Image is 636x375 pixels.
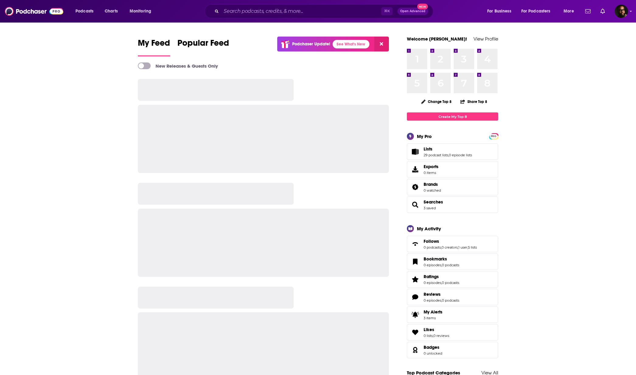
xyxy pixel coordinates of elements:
a: Show notifications dropdown [598,6,607,16]
span: Likes [424,327,434,332]
span: Follows [407,236,498,252]
span: Bookmarks [424,256,447,262]
a: 0 lists [424,334,433,338]
button: open menu [71,6,101,16]
span: Brands [407,179,498,195]
button: open menu [559,6,582,16]
a: 0 podcasts [442,281,459,285]
a: 5 lists [468,245,477,249]
a: Lists [424,146,472,152]
a: 0 watched [424,188,441,193]
a: Follows [409,240,421,248]
span: Lists [407,143,498,160]
a: My Feed [138,38,170,56]
a: My Alerts [407,306,498,323]
div: My Activity [417,226,441,232]
button: open menu [517,6,559,16]
a: 3 saved [424,206,436,210]
span: Podcasts [75,7,93,16]
span: Likes [407,324,498,341]
button: Change Top 8 [418,98,455,105]
img: Podchaser - Follow, Share and Rate Podcasts [5,5,63,17]
a: 29 podcast lists [424,153,448,157]
a: Bookmarks [424,256,459,262]
a: 0 podcasts [442,298,459,302]
span: Exports [424,164,439,169]
button: Share Top 8 [460,96,487,108]
span: , [448,153,449,157]
a: 0 episodes [424,281,441,285]
a: Brands [409,183,421,191]
a: Lists [409,147,421,156]
a: 0 podcasts [424,245,441,249]
a: Badges [424,345,442,350]
a: 0 episodes [424,298,441,302]
a: Searches [424,199,443,205]
span: Follows [424,239,439,244]
a: Ratings [424,274,459,279]
span: 0 items [424,171,439,175]
span: ⌘ K [381,7,393,15]
a: 0 unlocked [424,351,442,356]
a: Likes [409,328,421,337]
a: Welcome [PERSON_NAME]! [407,36,467,42]
span: Ratings [407,271,498,288]
span: Brands [424,182,438,187]
a: Charts [101,6,121,16]
a: 0 podcasts [442,263,459,267]
a: 0 episodes [424,263,441,267]
a: Badges [409,346,421,354]
div: My Pro [417,133,432,139]
a: Ratings [409,275,421,284]
span: For Business [487,7,511,16]
span: Searches [407,196,498,213]
span: Popular Feed [177,38,229,52]
span: , [441,263,442,267]
span: My Alerts [424,309,442,315]
a: See What's New [333,40,369,48]
span: Monitoring [130,7,151,16]
a: Show notifications dropdown [583,6,593,16]
a: Reviews [409,293,421,301]
span: 3 items [424,316,442,320]
button: open menu [483,6,519,16]
span: Open Advanced [400,10,425,13]
span: New [417,4,428,9]
a: 0 episode lists [449,153,472,157]
div: Search podcasts, credits, & more... [210,4,439,18]
a: PRO [490,134,497,138]
span: Ratings [424,274,439,279]
span: My Alerts [409,310,421,319]
span: Badges [424,345,439,350]
a: Reviews [424,292,459,297]
p: Podchaser Update! [292,41,330,47]
a: Exports [407,161,498,178]
span: , [467,245,468,249]
span: , [441,298,442,302]
span: Logged in as ShawnAnthony [615,5,628,18]
a: Likes [424,327,449,332]
span: Charts [105,7,118,16]
input: Search podcasts, credits, & more... [221,6,381,16]
a: Create My Top 8 [407,112,498,121]
a: View Profile [474,36,498,42]
a: Brands [424,182,441,187]
a: Bookmarks [409,257,421,266]
button: Open AdvancedNew [397,8,428,15]
span: Exports [409,165,421,174]
button: Show profile menu [615,5,628,18]
img: User Profile [615,5,628,18]
span: , [441,281,442,285]
a: 1 user [458,245,467,249]
span: More [564,7,574,16]
a: 0 creators [442,245,458,249]
a: New Releases & Guests Only [138,62,218,69]
a: 0 reviews [433,334,449,338]
a: Follows [424,239,477,244]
